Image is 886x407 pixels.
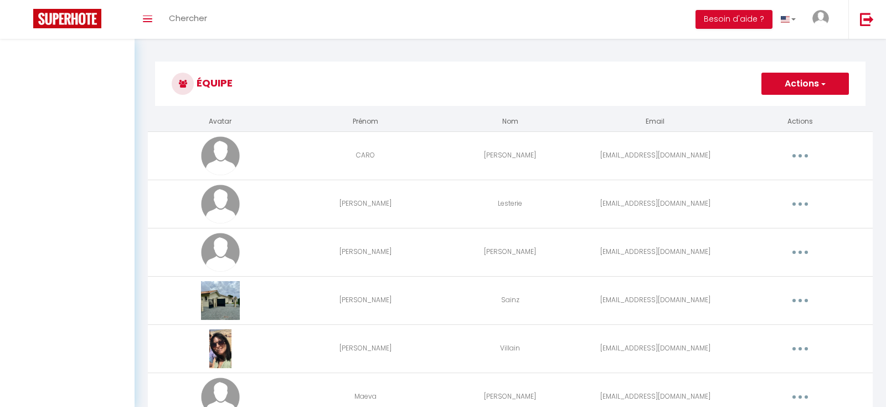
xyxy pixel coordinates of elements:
button: Actions [761,73,849,95]
img: ... [812,10,829,27]
img: avatar.png [201,136,240,175]
td: CARO [293,131,438,180]
td: [EMAIL_ADDRESS][DOMAIN_NAME] [583,276,728,324]
th: Nom [438,112,583,131]
td: [EMAIL_ADDRESS][DOMAIN_NAME] [583,324,728,373]
td: [PERSON_NAME] [438,131,583,180]
td: [EMAIL_ADDRESS][DOMAIN_NAME] [583,180,728,228]
button: Besoin d'aide ? [696,10,772,29]
img: Super Booking [33,9,101,28]
th: Avatar [148,112,293,131]
td: [EMAIL_ADDRESS][DOMAIN_NAME] [583,131,728,180]
td: [PERSON_NAME] [293,276,438,324]
img: 17215941155975.jpg [209,329,231,368]
td: [PERSON_NAME] [293,324,438,373]
h3: Équipe [155,62,866,106]
th: Actions [728,112,873,131]
img: logout [860,12,874,26]
td: [PERSON_NAME] [293,180,438,228]
img: avatar.png [201,233,240,272]
span: Chercher [169,12,207,24]
td: Lesterie [438,180,583,228]
td: [PERSON_NAME] [293,228,438,276]
th: Prénom [293,112,438,131]
td: Sainz [438,276,583,324]
img: 17215935784329.jpeg [201,281,239,320]
td: [PERSON_NAME] [438,228,583,276]
td: [EMAIL_ADDRESS][DOMAIN_NAME] [583,228,728,276]
img: avatar.png [201,185,240,223]
td: Villain [438,324,583,373]
th: Email [583,112,728,131]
